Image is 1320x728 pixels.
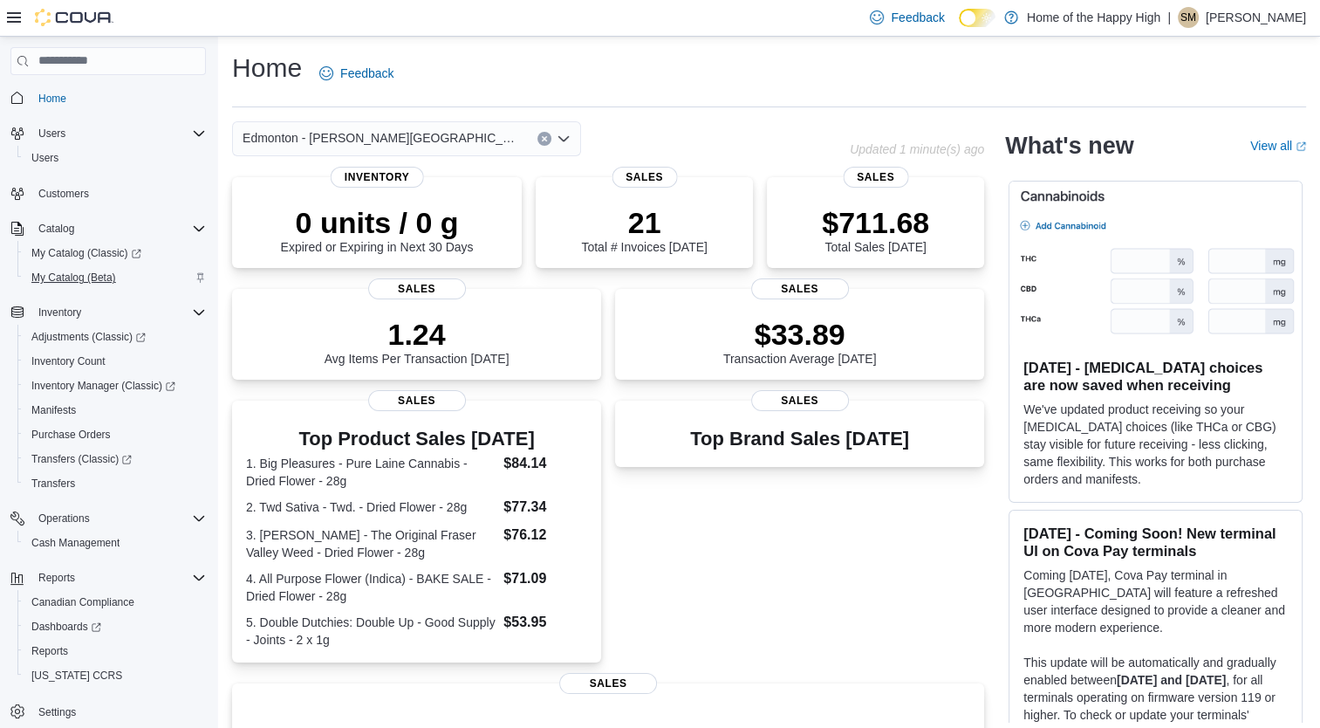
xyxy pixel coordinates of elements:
[3,300,213,325] button: Inventory
[24,449,139,470] a: Transfers (Classic)
[17,531,213,555] button: Cash Management
[24,532,206,553] span: Cash Management
[17,422,213,447] button: Purchase Orders
[17,471,213,496] button: Transfers
[38,512,90,525] span: Operations
[38,187,89,201] span: Customers
[281,205,474,240] p: 0 units / 0 g
[24,375,182,396] a: Inventory Manager (Classic)
[325,317,510,352] p: 1.24
[612,167,677,188] span: Sales
[822,205,929,254] div: Total Sales [DATE]
[38,222,74,236] span: Catalog
[31,354,106,368] span: Inventory Count
[24,400,83,421] a: Manifests
[17,639,213,663] button: Reports
[503,497,587,518] dd: $77.34
[31,536,120,550] span: Cash Management
[368,278,466,299] span: Sales
[31,302,88,323] button: Inventory
[891,9,944,26] span: Feedback
[31,123,72,144] button: Users
[17,146,213,170] button: Users
[1167,7,1171,28] p: |
[17,398,213,422] button: Manifests
[281,205,474,254] div: Expired or Expiring in Next 30 Days
[17,663,213,688] button: [US_STATE] CCRS
[38,306,81,319] span: Inventory
[24,592,141,613] a: Canadian Compliance
[38,571,75,585] span: Reports
[557,132,571,146] button: Open list of options
[3,506,213,531] button: Operations
[24,616,108,637] a: Dashboards
[38,92,66,106] span: Home
[31,644,68,658] span: Reports
[24,243,206,264] span: My Catalog (Classic)
[822,205,929,240] p: $711.68
[31,508,206,529] span: Operations
[690,429,909,450] h3: Top Brand Sales [DATE]
[31,379,175,393] span: Inventory Manager (Classic)
[503,525,587,546] dd: $76.12
[1180,7,1196,28] span: SM
[24,665,206,686] span: Washington CCRS
[751,278,849,299] span: Sales
[723,317,877,366] div: Transaction Average [DATE]
[503,453,587,474] dd: $84.14
[243,127,520,148] span: Edmonton - [PERSON_NAME][GEOGRAPHIC_DATA] - Pop's Cannabis
[31,330,146,344] span: Adjustments (Classic)
[751,390,849,411] span: Sales
[24,424,118,445] a: Purchase Orders
[24,473,82,494] a: Transfers
[3,121,213,146] button: Users
[959,27,960,28] span: Dark Mode
[17,590,213,615] button: Canadian Compliance
[331,167,424,188] span: Inventory
[3,216,213,241] button: Catalog
[31,403,76,417] span: Manifests
[31,620,101,634] span: Dashboards
[850,142,984,156] p: Updated 1 minute(s) ago
[1117,673,1226,687] strong: [DATE] and [DATE]
[31,151,58,165] span: Users
[24,592,206,613] span: Canadian Compliance
[24,641,206,662] span: Reports
[1027,7,1160,28] p: Home of the Happy High
[3,181,213,206] button: Customers
[10,79,206,726] nav: Complex example
[31,182,206,204] span: Customers
[31,428,111,442] span: Purchase Orders
[246,498,496,516] dt: 2. Twd Sativa - Twd. - Dried Flower - 28g
[537,132,551,146] button: Clear input
[31,271,116,285] span: My Catalog (Beta)
[959,9,995,27] input: Dark Mode
[31,669,122,683] span: [US_STATE] CCRS
[24,616,206,637] span: Dashboards
[3,698,213,724] button: Settings
[31,508,97,529] button: Operations
[24,449,206,470] span: Transfers (Classic)
[24,351,113,372] a: Inventory Count
[17,615,213,639] a: Dashboards
[24,375,206,396] span: Inventory Manager (Classic)
[1178,7,1199,28] div: Stephen MacInnis
[340,65,393,82] span: Feedback
[24,532,127,553] a: Cash Management
[31,218,81,239] button: Catalog
[17,265,213,290] button: My Catalog (Beta)
[246,429,587,450] h3: Top Product Sales [DATE]
[581,205,707,254] div: Total # Invoices [DATE]
[723,317,877,352] p: $33.89
[24,473,206,494] span: Transfers
[38,127,65,141] span: Users
[31,700,206,722] span: Settings
[3,86,213,111] button: Home
[24,665,129,686] a: [US_STATE] CCRS
[24,351,206,372] span: Inventory Count
[35,9,113,26] img: Cova
[325,317,510,366] div: Avg Items Per Transaction [DATE]
[38,705,76,719] span: Settings
[503,568,587,589] dd: $71.09
[31,218,206,239] span: Catalog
